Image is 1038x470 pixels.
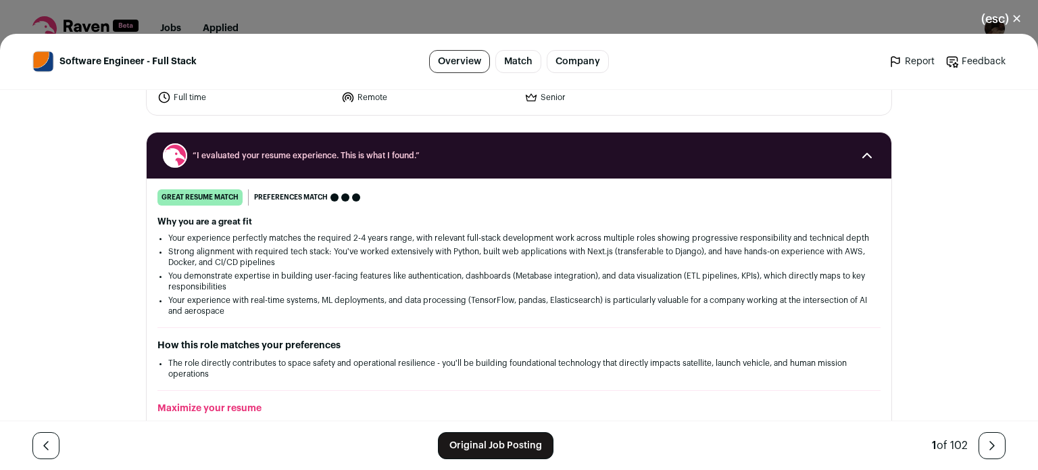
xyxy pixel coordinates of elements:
[157,189,243,206] div: great resume match
[168,233,870,243] li: Your experience perfectly matches the required 2-4 years range, with relevant full-stack developm...
[168,295,870,316] li: Your experience with real-time systems, ML deployments, and data processing (TensorFlow, pandas, ...
[932,438,968,454] div: of 102
[932,440,937,451] span: 1
[157,339,881,352] h2: How this role matches your preferences
[59,55,197,68] span: Software Engineer - Full Stack
[254,191,328,204] span: Preferences match
[157,91,333,104] li: Full time
[945,55,1006,68] a: Feedback
[157,402,881,415] h2: Maximize your resume
[168,246,870,268] li: Strong alignment with required tech stack: You've worked extensively with Python, built web appli...
[157,216,881,227] h2: Why you are a great fit
[495,50,541,73] a: Match
[168,358,870,379] li: The role directly contributes to space safety and operational resilience - you'll be building fou...
[429,50,490,73] a: Overview
[965,4,1038,34] button: Close modal
[341,91,517,104] li: Remote
[438,432,553,459] a: Original Job Posting
[168,271,870,292] li: You demonstrate expertise in building user-facing features like authentication, dashboards (Metab...
[889,55,935,68] a: Report
[524,91,700,104] li: Senior
[33,51,53,72] img: b66d271da138bff6516c32c7371c948c11655596ef4d2ede264272552620a1c8.jpg
[547,50,609,73] a: Company
[193,150,845,161] span: “I evaluated your resume experience. This is what I found.”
